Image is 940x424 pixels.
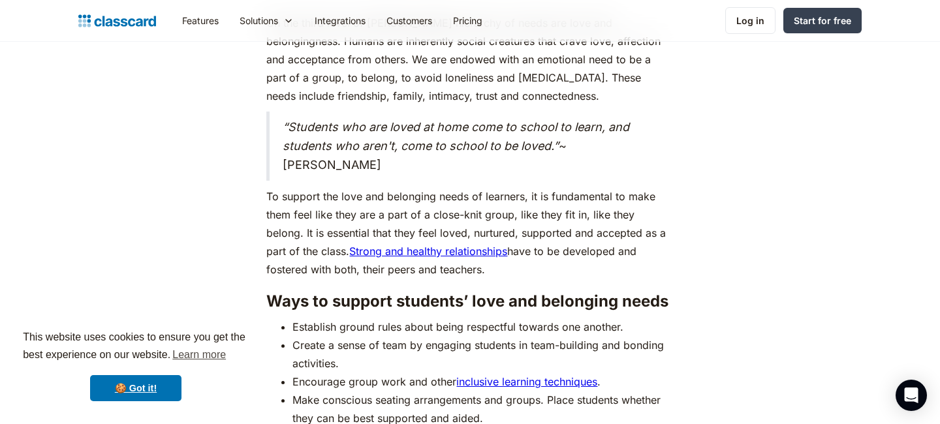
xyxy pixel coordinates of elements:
span: This website uses cookies to ensure you get the best experience on our website. [23,329,249,365]
a: dismiss cookie message [90,375,181,401]
blockquote: ~ [PERSON_NAME] [266,112,673,181]
p: To support the love and belonging needs of learners, it is fundamental to make them feel like the... [266,187,673,279]
div: Start for free [794,14,851,27]
li: Establish ground rules about being respectful towards one another. [292,318,673,336]
h3: Ways to support students’ love and belonging needs [266,292,673,311]
div: Log in [736,14,764,27]
a: inclusive learning techniques [456,375,597,388]
a: Pricing [443,6,493,35]
div: Solutions [240,14,278,27]
li: Encourage group work and other . [292,372,673,391]
em: “Students who are loved at home come to school to learn, and students who aren't, come to school ... [283,120,629,153]
a: Features [172,6,229,35]
div: Open Intercom Messenger [896,380,927,411]
a: Integrations [304,6,376,35]
a: Strong and healthy relationships [349,245,507,258]
a: Log in [725,7,775,34]
a: home [78,12,156,30]
p: On the third level of [PERSON_NAME] hierarchy of needs are love and belongingness. Humans are inh... [266,14,673,105]
div: Solutions [229,6,304,35]
div: cookieconsent [10,317,261,414]
a: learn more about cookies [170,345,228,365]
a: Start for free [783,8,862,33]
a: Customers [376,6,443,35]
li: Create a sense of team by engaging students in team-building and bonding activities. [292,336,673,372]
